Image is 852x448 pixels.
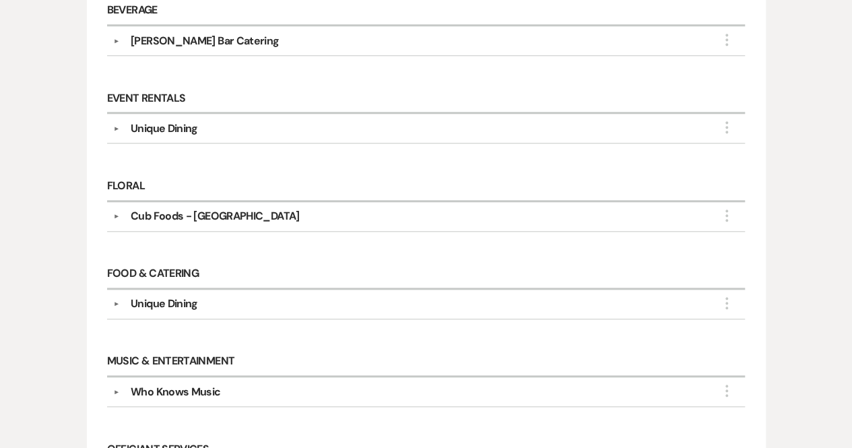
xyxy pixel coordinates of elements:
div: Who Knows Music [131,384,220,400]
button: ▼ [108,38,125,44]
h6: Food & Catering [107,260,746,290]
h6: Floral [107,172,746,201]
h6: Event Rentals [107,84,746,114]
button: ▼ [108,389,125,395]
button: ▼ [108,125,125,132]
button: ▼ [108,213,125,220]
h6: Music & Entertainment [107,348,746,377]
div: Cub Foods - [GEOGRAPHIC_DATA] [131,208,299,224]
button: ▼ [108,301,125,308]
div: [PERSON_NAME] Bar Catering [131,33,279,49]
div: Unique Dining [131,121,198,137]
div: Unique Dining [131,296,198,312]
